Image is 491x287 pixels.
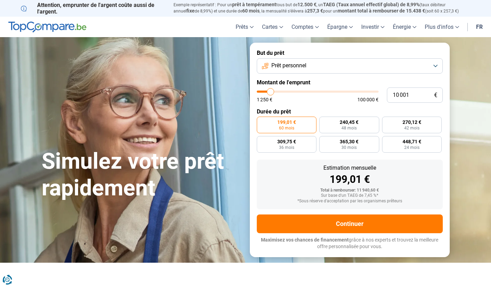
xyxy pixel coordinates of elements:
a: Cartes [258,17,287,37]
label: Durée du prêt [257,108,443,115]
span: Prêt personnel [271,62,306,69]
span: 365,30 € [340,139,358,144]
span: 257,3 € [307,8,323,14]
span: 60 mois [242,8,260,14]
span: 24 mois [404,145,420,150]
span: € [434,92,437,98]
span: 36 mois [279,145,294,150]
span: 1 250 € [257,97,272,102]
button: Continuer [257,214,443,233]
label: But du prêt [257,50,443,56]
span: 42 mois [404,126,420,130]
span: 60 mois [279,126,294,130]
span: prêt à tempérament [232,2,276,7]
p: grâce à nos experts et trouvez la meilleure offre personnalisée pour vous. [257,237,443,250]
span: 48 mois [341,126,357,130]
a: fr [472,17,487,37]
a: Plus d'infos [421,17,463,37]
a: Épargne [323,17,357,37]
div: Sur base d'un TAEG de 7,45 %* [262,193,437,198]
span: 240,45 € [340,120,358,125]
p: Attention, emprunter de l'argent coûte aussi de l'argent. [21,2,165,15]
a: Prêts [231,17,258,37]
div: Estimation mensuelle [262,165,437,171]
h1: Simulez votre prêt rapidement [42,148,242,202]
span: 270,12 € [403,120,421,125]
div: 199,01 € [262,174,437,185]
span: 30 mois [341,145,357,150]
span: Maximisez vos chances de financement [261,237,349,243]
label: Montant de l'emprunt [257,79,443,86]
span: 309,75 € [277,139,296,144]
span: 12.500 € [297,2,316,7]
div: *Sous réserve d'acceptation par les organismes prêteurs [262,199,437,204]
span: TAEG (Taux annuel effectif global) de 8,99% [323,2,420,7]
button: Prêt personnel [257,58,443,74]
p: Exemple représentatif : Pour un tous but de , un (taux débiteur annuel de 8,99%) et une durée de ... [173,2,471,14]
span: 199,01 € [277,120,296,125]
a: Comptes [287,17,323,37]
span: fixe [186,8,195,14]
a: Énergie [389,17,421,37]
span: 100 000 € [357,97,379,102]
span: 448,71 € [403,139,421,144]
a: Investir [357,17,389,37]
div: Total à rembourser: 11 940,60 € [262,188,437,193]
img: TopCompare [8,22,86,33]
span: montant total à rembourser de 15.438 € [338,8,425,14]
